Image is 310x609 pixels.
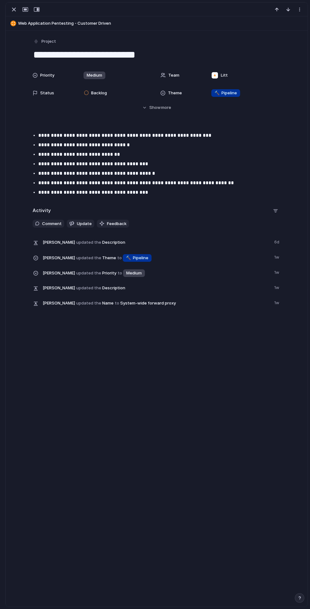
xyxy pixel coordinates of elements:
span: 6d [274,238,281,245]
button: Project [32,37,58,46]
span: 🔨 [126,255,131,260]
span: to [118,270,122,276]
span: Theme [168,90,182,96]
span: Medium [87,72,102,78]
span: Description [43,283,270,292]
span: [PERSON_NAME] [43,300,75,306]
button: Update [67,220,94,228]
span: Show [149,104,161,111]
h2: Activity [33,207,51,214]
span: Name System-wide forward proxy [43,298,270,307]
span: 1w [274,283,281,291]
span: Status [40,90,54,96]
span: updated the [76,270,101,276]
span: Description [43,238,270,247]
span: Backlog [91,90,107,96]
span: Update [77,221,92,227]
span: Feedback [107,221,127,227]
span: [PERSON_NAME] [43,239,75,246]
span: Web Application Pentesting - Customer Driven [18,20,305,27]
span: more [161,104,171,111]
span: to [115,300,119,306]
button: Showmore [33,102,281,113]
span: Team [168,72,179,78]
span: Theme [43,253,270,262]
span: Priority [40,72,54,78]
span: updated the [76,239,101,246]
span: to [117,255,122,261]
span: [PERSON_NAME] [43,270,75,276]
span: 🔨 [214,90,220,95]
span: Pipeline [214,90,237,96]
span: Priority [43,268,270,278]
button: Web Application Pentesting - Customer Driven [9,18,305,28]
span: Medium [126,270,142,276]
span: updated the [76,255,101,261]
span: updated the [76,300,101,306]
span: updated the [76,285,101,291]
span: [PERSON_NAME] [43,285,75,291]
span: Litt [221,72,228,78]
span: 1w [274,298,281,306]
span: Pipeline [126,255,148,261]
span: 1w [274,268,281,276]
span: [PERSON_NAME] [43,255,75,261]
button: Comment [33,220,64,228]
button: Feedback [97,220,129,228]
span: Project [41,38,56,45]
span: 1w [274,253,281,261]
span: Comment [42,221,62,227]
